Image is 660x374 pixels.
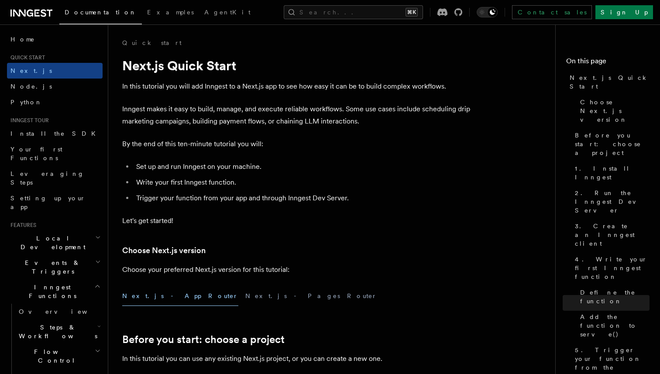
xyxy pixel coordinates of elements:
a: Contact sales [512,5,592,19]
span: Your first Functions [10,146,62,161]
a: Your first Functions [7,141,103,166]
span: Local Development [7,234,95,251]
span: 2. Run the Inngest Dev Server [575,189,650,215]
a: Choose Next.js version [122,244,206,257]
li: Write your first Inngest function. [134,176,471,189]
span: Before you start: choose a project [575,131,650,157]
a: Before you start: choose a project [122,333,285,346]
a: 3. Create an Inngest client [571,218,650,251]
button: Events & Triggers [7,255,103,279]
li: Trigger your function from your app and through Inngest Dev Server. [134,192,471,204]
span: Define the function [580,288,650,305]
span: 1. Install Inngest [575,164,650,182]
h1: Next.js Quick Start [122,58,471,73]
p: Let's get started! [122,215,471,227]
a: Leveraging Steps [7,166,103,190]
li: Set up and run Inngest on your machine. [134,161,471,173]
p: Inngest makes it easy to build, manage, and execute reliable workflows. Some use cases include sc... [122,103,471,127]
span: Steps & Workflows [15,323,97,340]
a: Quick start [122,38,182,47]
a: Documentation [59,3,142,24]
a: Home [7,31,103,47]
a: Next.js Quick Start [566,70,650,94]
button: Next.js - Pages Router [245,286,377,306]
button: Flow Control [15,344,103,368]
button: Inngest Functions [7,279,103,304]
a: Define the function [577,285,650,309]
a: Setting up your app [7,190,103,215]
span: Leveraging Steps [10,170,84,186]
a: Install the SDK [7,126,103,141]
a: 4. Write your first Inngest function [571,251,650,285]
a: Sign Up [595,5,653,19]
span: Install the SDK [10,130,101,137]
span: Setting up your app [10,195,86,210]
button: Toggle dark mode [477,7,498,17]
a: 1. Install Inngest [571,161,650,185]
span: Choose Next.js version [580,98,650,124]
span: 3. Create an Inngest client [575,222,650,248]
span: Overview [19,308,109,315]
a: Before you start: choose a project [571,127,650,161]
p: In this tutorial you will add Inngest to a Next.js app to see how easy it can be to build complex... [122,80,471,93]
span: Next.js Quick Start [570,73,650,91]
p: In this tutorial you can use any existing Next.js project, or you can create a new one. [122,353,471,365]
span: Events & Triggers [7,258,95,276]
span: Flow Control [15,347,95,365]
a: Choose Next.js version [577,94,650,127]
span: Next.js [10,67,52,74]
span: Add the function to serve() [580,312,650,339]
a: Python [7,94,103,110]
span: Quick start [7,54,45,61]
p: By the end of this ten-minute tutorial you will: [122,138,471,150]
span: Python [10,99,42,106]
span: AgentKit [204,9,251,16]
button: Local Development [7,230,103,255]
span: Home [10,35,35,44]
a: Add the function to serve() [577,309,650,342]
a: Next.js [7,63,103,79]
span: Inngest Functions [7,283,94,300]
span: Examples [147,9,194,16]
a: Examples [142,3,199,24]
kbd: ⌘K [406,8,418,17]
span: 4. Write your first Inngest function [575,255,650,281]
a: 2. Run the Inngest Dev Server [571,185,650,218]
span: Documentation [65,9,137,16]
a: AgentKit [199,3,256,24]
a: Node.js [7,79,103,94]
button: Search...⌘K [284,5,423,19]
span: Node.js [10,83,52,90]
h4: On this page [566,56,650,70]
span: Inngest tour [7,117,49,124]
p: Choose your preferred Next.js version for this tutorial: [122,264,471,276]
button: Next.js - App Router [122,286,238,306]
span: Features [7,222,36,229]
button: Steps & Workflows [15,319,103,344]
a: Overview [15,304,103,319]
